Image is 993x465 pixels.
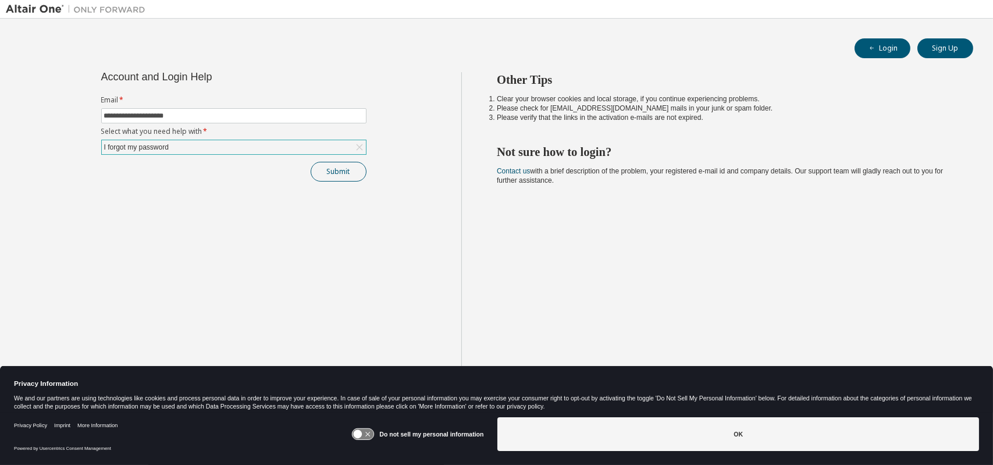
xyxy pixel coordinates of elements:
li: Please check for [EMAIL_ADDRESS][DOMAIN_NAME] mails in your junk or spam folder. [497,104,952,113]
label: Select what you need help with [101,127,366,136]
div: Account and Login Help [101,72,314,81]
div: I forgot my password [102,141,170,154]
li: Clear your browser cookies and local storage, if you continue experiencing problems. [497,94,952,104]
h2: Not sure how to login? [497,144,952,159]
label: Email [101,95,366,105]
img: Altair One [6,3,151,15]
button: Login [855,38,910,58]
div: I forgot my password [102,140,366,154]
span: with a brief description of the problem, your registered e-mail id and company details. Our suppo... [497,167,943,184]
h2: Other Tips [497,72,952,87]
button: Sign Up [917,38,973,58]
li: Please verify that the links in the activation e-mails are not expired. [497,113,952,122]
button: Submit [311,162,366,182]
a: Contact us [497,167,530,175]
